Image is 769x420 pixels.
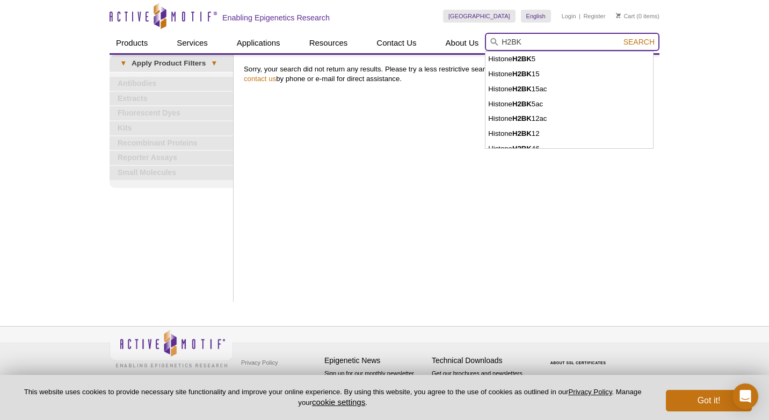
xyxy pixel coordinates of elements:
[512,129,532,137] strong: H2BK
[110,327,233,370] img: Active Motif,
[512,70,532,78] strong: H2BK
[110,55,233,72] a: ▾Apply Product Filters▾
[512,100,532,108] strong: H2BK
[110,92,233,106] a: Extracts
[568,388,612,396] a: Privacy Policy
[583,12,605,20] a: Register
[439,33,485,53] a: About Us
[222,13,330,23] h2: Enabling Epigenetics Research
[485,82,653,97] li: Histone 15ac
[616,13,621,18] img: Your Cart
[512,144,532,153] strong: H2BK
[312,397,365,407] button: cookie settings
[230,33,287,53] a: Applications
[521,10,551,23] a: English
[370,33,423,53] a: Contact Us
[443,10,516,23] a: [GEOGRAPHIC_DATA]
[324,369,426,405] p: Sign up for our monthly newsletter highlighting recent publications in the field of epigenetics.
[623,38,655,46] span: Search
[303,33,354,53] a: Resources
[512,85,532,93] strong: H2BK
[579,10,581,23] li: |
[539,345,620,369] table: Click to Verify - This site chose Symantec SSL for secure e-commerce and confidential communicati...
[485,97,653,112] li: Histone 5ac
[238,371,295,387] a: Terms & Conditions
[244,75,276,83] a: contact us
[206,59,222,68] span: ▾
[485,33,659,51] input: Keyword, Cat. No.
[485,52,653,67] li: Histone 5
[550,361,606,365] a: ABOUT SSL CERTIFICATES
[110,166,233,180] a: Small Molecules
[485,126,653,141] li: Histone 12
[115,59,132,68] span: ▾
[616,12,635,20] a: Cart
[485,111,653,126] li: Histone 12ac
[110,33,154,53] a: Products
[110,106,233,120] a: Fluorescent Dyes
[432,369,534,396] p: Get our brochures and newsletters, or request them by mail.
[238,354,280,371] a: Privacy Policy
[324,356,426,365] h4: Epigenetic News
[110,77,233,91] a: Antibodies
[616,10,659,23] li: (0 items)
[110,136,233,150] a: Recombinant Proteins
[17,387,648,408] p: This website uses cookies to provide necessary site functionality and improve your online experie...
[432,356,534,365] h4: Technical Downloads
[562,12,576,20] a: Login
[244,64,654,84] p: Sorry, your search did not return any results. Please try a less restrictive search, or by phone ...
[732,383,758,409] div: Open Intercom Messenger
[512,114,532,122] strong: H2BK
[170,33,214,53] a: Services
[512,55,532,63] strong: H2BK
[620,37,658,47] button: Search
[110,121,233,135] a: Kits
[110,151,233,165] a: Reporter Assays
[666,390,752,411] button: Got it!
[485,141,653,156] li: Histone 46
[485,67,653,82] li: Histone 15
